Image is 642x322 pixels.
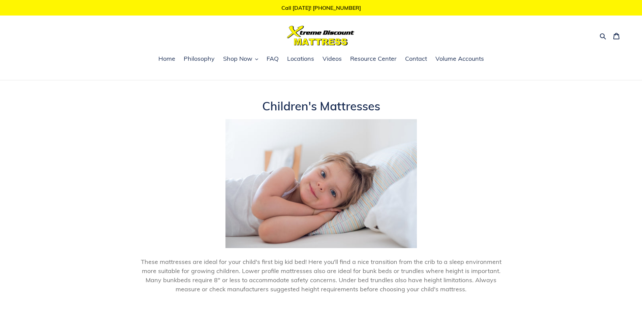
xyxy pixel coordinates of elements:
[184,55,215,63] span: Philosophy
[350,55,397,63] span: Resource Center
[435,55,484,63] span: Volume Accounts
[155,54,179,64] a: Home
[137,257,505,294] p: These mattresses are ideal for your child's first big kid bed! Here you'll find a nice transition...
[402,54,430,64] a: Contact
[180,54,218,64] a: Philosophy
[223,55,252,63] span: Shop Now
[323,55,342,63] span: Videos
[347,54,400,64] a: Resource Center
[319,54,345,64] a: Videos
[262,99,380,113] span: Children's Mattresses
[284,54,317,64] a: Locations
[287,26,355,46] img: Xtreme Discount Mattress
[267,55,279,63] span: FAQ
[263,54,282,64] a: FAQ
[432,54,487,64] a: Volume Accounts
[220,54,262,64] button: Shop Now
[287,55,314,63] span: Locations
[405,55,427,63] span: Contact
[158,55,175,63] span: Home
